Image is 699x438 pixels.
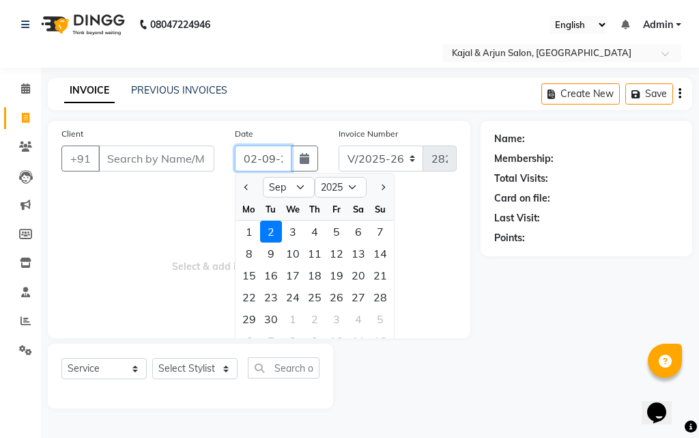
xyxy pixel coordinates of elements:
[347,330,369,352] div: Saturday, October 11, 2025
[347,264,369,286] div: Saturday, September 20, 2025
[304,330,326,352] div: Thursday, October 9, 2025
[643,18,673,32] span: Admin
[263,177,315,197] select: Select month
[238,330,260,352] div: 6
[282,264,304,286] div: Wednesday, September 17, 2025
[326,286,347,308] div: 26
[282,221,304,243] div: Wednesday, September 3, 2025
[369,308,391,330] div: 5
[369,264,391,286] div: 21
[238,221,260,243] div: 1
[369,243,391,264] div: 14
[64,79,115,103] a: INVOICE
[326,243,347,264] div: Friday, September 12, 2025
[282,198,304,220] div: We
[369,243,391,264] div: Sunday, September 14, 2025
[347,286,369,308] div: Saturday, September 27, 2025
[494,152,554,166] div: Membership:
[282,243,304,264] div: 10
[347,198,369,220] div: Sa
[369,330,391,352] div: Sunday, October 12, 2025
[282,264,304,286] div: 17
[625,83,673,105] button: Save
[347,264,369,286] div: 20
[238,308,260,330] div: 29
[304,221,326,243] div: Thursday, September 4, 2025
[238,243,260,264] div: 8
[282,330,304,352] div: Wednesday, October 8, 2025
[347,221,369,243] div: 6
[494,231,525,245] div: Points:
[326,221,347,243] div: Friday, September 5, 2025
[282,330,304,352] div: 8
[260,221,282,243] div: Tuesday, September 2, 2025
[238,308,260,330] div: Monday, September 29, 2025
[347,221,369,243] div: Saturday, September 6, 2025
[347,308,369,330] div: Saturday, October 4, 2025
[238,330,260,352] div: Monday, October 6, 2025
[494,191,550,206] div: Card on file:
[150,5,210,44] b: 08047224946
[369,330,391,352] div: 12
[260,264,282,286] div: Tuesday, September 16, 2025
[642,383,685,424] iframe: chat widget
[369,286,391,308] div: 28
[326,221,347,243] div: 5
[260,264,282,286] div: 16
[238,286,260,308] div: 22
[260,308,282,330] div: Tuesday, September 30, 2025
[304,198,326,220] div: Th
[347,330,369,352] div: 11
[347,243,369,264] div: Saturday, September 13, 2025
[282,286,304,308] div: 24
[304,308,326,330] div: 2
[369,221,391,243] div: Sunday, September 7, 2025
[304,330,326,352] div: 9
[494,132,525,146] div: Name:
[315,177,367,197] select: Select year
[326,243,347,264] div: 12
[347,286,369,308] div: 27
[282,308,304,330] div: Wednesday, October 1, 2025
[282,308,304,330] div: 1
[304,243,326,264] div: Thursday, September 11, 2025
[369,198,391,220] div: Su
[238,243,260,264] div: Monday, September 8, 2025
[377,176,388,198] button: Next month
[238,221,260,243] div: Monday, September 1, 2025
[304,286,326,308] div: 25
[282,243,304,264] div: Wednesday, September 10, 2025
[260,330,282,352] div: 7
[61,146,100,172] button: +91
[61,188,457,325] span: Select & add items from the list below
[260,286,282,308] div: Tuesday, September 23, 2025
[541,83,620,105] button: Create New
[282,286,304,308] div: Wednesday, September 24, 2025
[131,84,227,96] a: PREVIOUS INVOICES
[494,172,548,186] div: Total Visits:
[494,211,540,225] div: Last Visit:
[260,330,282,352] div: Tuesday, October 7, 2025
[304,243,326,264] div: 11
[326,308,347,330] div: Friday, October 3, 2025
[282,221,304,243] div: 3
[235,128,253,140] label: Date
[98,146,214,172] input: Search by Name/Mobile/Email/Code
[304,264,326,286] div: 18
[326,198,347,220] div: Fr
[238,264,260,286] div: 15
[260,198,282,220] div: Tu
[326,264,347,286] div: Friday, September 19, 2025
[260,221,282,243] div: 2
[326,330,347,352] div: Friday, October 10, 2025
[260,243,282,264] div: Tuesday, September 9, 2025
[304,221,326,243] div: 4
[326,264,347,286] div: 19
[326,286,347,308] div: Friday, September 26, 2025
[304,264,326,286] div: Thursday, September 18, 2025
[369,221,391,243] div: 7
[339,128,398,140] label: Invoice Number
[326,330,347,352] div: 10
[347,308,369,330] div: 4
[238,286,260,308] div: Monday, September 22, 2025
